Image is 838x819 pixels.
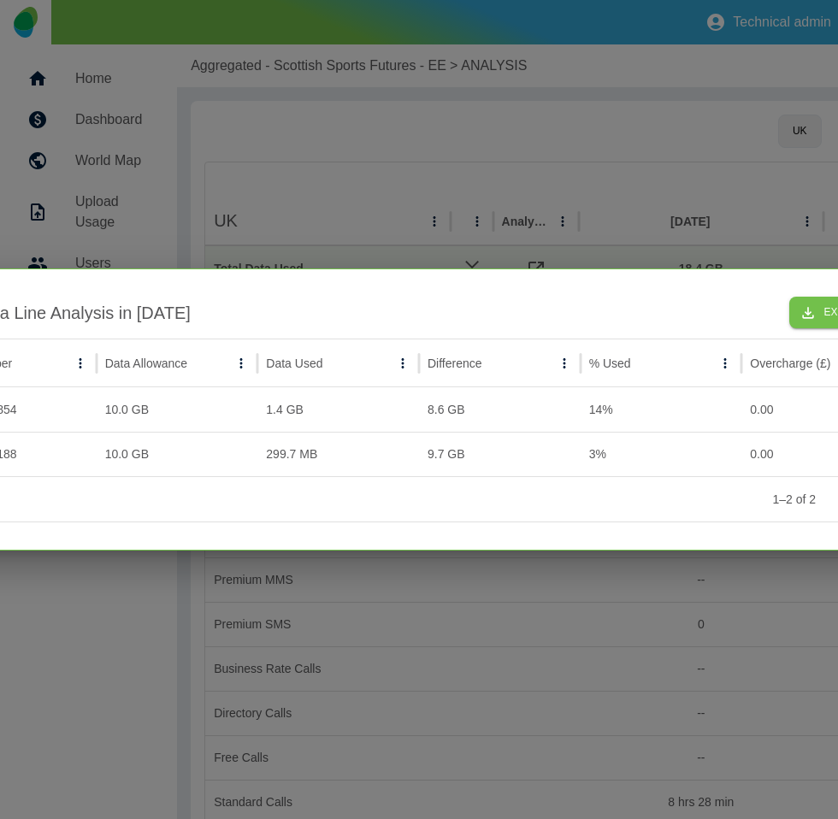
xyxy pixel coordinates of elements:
[581,432,742,476] div: 3%
[257,387,419,432] div: 1.4 GB
[229,351,253,375] button: Data Allowance column menu
[97,432,258,476] div: 10.0 GB
[105,356,188,370] div: Data Allowance
[713,351,737,375] button: % Used column menu
[419,432,581,476] div: 9.7 GB
[581,387,742,432] div: 14%
[750,356,830,370] div: Overcharge (£)
[257,432,419,476] div: 299.7 MB
[428,356,482,370] div: Difference
[772,491,816,508] p: 1–2 of 2
[589,356,631,370] div: % Used
[552,351,576,375] button: Difference column menu
[68,351,92,375] button: Line Number column menu
[97,387,258,432] div: 10.0 GB
[266,356,322,370] div: Data Used
[391,351,415,375] button: Data Used column menu
[419,387,581,432] div: 8.6 GB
